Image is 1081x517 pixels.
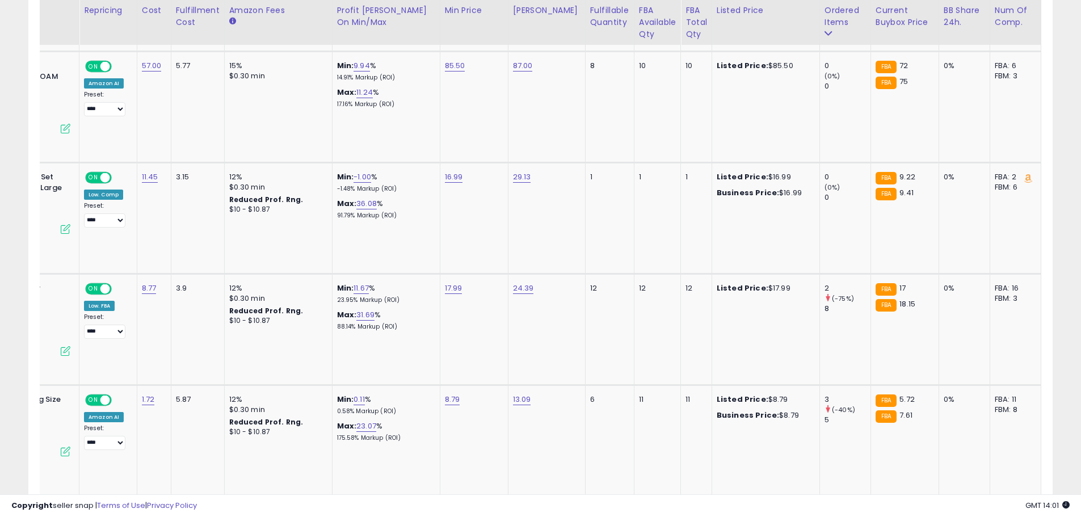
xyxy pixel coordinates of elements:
span: OFF [110,173,128,183]
div: 0 [825,172,870,182]
b: Business Price: [717,410,779,421]
div: 0 [825,81,870,91]
div: 12% [229,172,323,182]
a: 17.99 [445,283,462,294]
span: 17 [899,283,906,293]
p: 23.95% Markup (ROI) [337,296,431,304]
div: seller snap | | [11,501,197,511]
span: 9.41 [899,187,914,198]
span: OFF [110,396,128,405]
div: 10 [685,61,703,71]
div: $8.79 [717,394,811,405]
a: Privacy Policy [147,500,197,511]
b: Max: [337,198,357,209]
div: % [337,87,431,108]
div: FBA Available Qty [639,5,676,40]
div: $0.30 min [229,182,323,192]
p: 175.58% Markup (ROI) [337,434,431,442]
a: 29.13 [513,171,531,183]
p: 88.14% Markup (ROI) [337,323,431,331]
a: 87.00 [513,60,533,72]
div: Preset: [84,202,128,228]
a: 8.77 [142,283,157,294]
div: FBA Total Qty [685,5,707,40]
a: 24.39 [513,283,534,294]
a: -1.00 [354,171,371,183]
b: Listed Price: [717,60,768,71]
div: Cost [142,5,166,16]
div: 6 [590,394,625,405]
div: FBM: 3 [995,71,1032,81]
div: 0% [944,394,981,405]
div: Fulfillable Quantity [590,5,629,28]
p: 17.16% Markup (ROI) [337,100,431,108]
span: 72 [899,60,908,71]
a: 23.07 [356,421,376,432]
a: 31.69 [356,309,375,321]
div: 1 [639,172,672,182]
div: 11 [685,394,703,405]
div: 2 [825,283,870,293]
div: $16.99 [717,172,811,182]
div: Low. Comp [84,190,123,200]
div: 12 [685,283,703,293]
div: 3 [825,394,870,405]
div: % [337,421,431,442]
div: Fulfillment Cost [176,5,220,28]
span: 2025-09-6 14:01 GMT [1025,500,1070,511]
div: Profit [PERSON_NAME] on Min/Max [337,5,435,28]
a: 0.11 [354,394,365,405]
div: $0.30 min [229,293,323,304]
div: 15% [229,61,323,71]
div: [PERSON_NAME] [513,5,581,16]
div: Current Buybox Price [876,5,934,28]
a: 85.50 [445,60,465,72]
div: $85.50 [717,61,811,71]
div: BB Share 24h. [944,5,985,28]
div: Listed Price [717,5,815,16]
span: 9.22 [899,171,915,182]
div: $0.30 min [229,405,323,415]
div: Preset: [84,424,128,450]
div: Preset: [84,91,128,116]
div: 0% [944,283,981,293]
div: $16.99 [717,188,811,198]
span: 7.61 [899,410,912,421]
div: 8 [590,61,625,71]
b: Max: [337,87,357,98]
span: ON [86,396,100,405]
div: FBM: 3 [995,293,1032,304]
div: 3.15 [176,172,216,182]
span: OFF [110,62,128,72]
small: Amazon Fees. [229,16,236,27]
b: Listed Price: [717,394,768,405]
b: Business Price: [717,187,779,198]
div: $10 - $10.87 [229,316,323,326]
div: 12 [639,283,672,293]
a: 13.09 [513,394,531,405]
a: 1.72 [142,394,155,405]
small: (-75%) [832,294,854,303]
a: 57.00 [142,60,162,72]
div: FBA: 11 [995,394,1032,405]
a: 11.67 [354,283,369,294]
small: (0%) [825,72,840,81]
a: 16.99 [445,171,463,183]
div: Amazon AI [84,78,124,89]
div: Num of Comp. [995,5,1036,28]
p: 91.79% Markup (ROI) [337,212,431,220]
div: FBM: 8 [995,405,1032,415]
a: 36.08 [356,198,377,209]
div: $17.99 [717,283,811,293]
b: Min: [337,60,354,71]
div: 8 [825,304,870,314]
span: ON [86,284,100,294]
div: $10 - $10.87 [229,205,323,215]
div: Preset: [84,313,128,339]
div: Repricing [84,5,132,16]
div: 12% [229,283,323,293]
b: Reduced Prof. Rng. [229,306,304,316]
b: Reduced Prof. Rng. [229,195,304,204]
div: Ordered Items [825,5,866,28]
a: 11.45 [142,171,158,183]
